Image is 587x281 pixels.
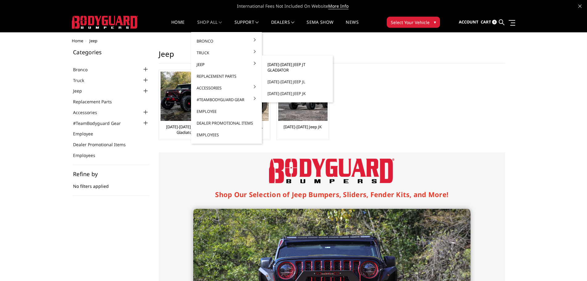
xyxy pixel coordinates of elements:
a: [DATE]-[DATE] Jeep JT Gladiator [264,59,330,76]
img: Bodyguard Bumpers Logo [269,159,394,183]
h5: Refine by [73,171,149,177]
a: Dealer Promotional Items [73,141,133,148]
a: News [346,20,358,32]
span: ▾ [434,19,436,25]
a: Truck [73,77,92,84]
img: BODYGUARD BUMPERS [72,16,138,29]
a: [DATE]-[DATE] Jeep JL [264,76,330,88]
a: shop all [197,20,222,32]
a: Cart 8 [481,14,497,31]
a: #TeamBodyguard Gear [73,120,128,126]
a: Dealers [271,20,295,32]
a: Bronco [73,66,95,73]
a: [DATE]-[DATE] Jeep JK [283,124,322,130]
span: Cart [481,19,491,25]
a: Home [171,20,185,32]
span: Select Your Vehicle [391,19,430,26]
iframe: Chat Widget [556,251,587,281]
a: Account [459,14,479,31]
a: SEMA Show [307,20,333,32]
a: Jeep [194,59,259,70]
span: 8 [492,20,497,24]
a: Home [72,38,83,43]
a: Employee [73,130,101,137]
a: Truck [194,47,259,59]
h1: Jeep [159,49,505,64]
a: Bronco [194,35,259,47]
h1: Shop Our Selection of Jeep Bumpers, Sliders, Fender Kits, and More! [193,189,471,200]
a: Jeep [73,88,90,94]
span: Account [459,19,479,25]
a: Dealer Promotional Items [194,117,259,129]
a: More Info [328,3,349,9]
button: Select Your Vehicle [387,17,440,28]
a: [DATE]-[DATE] Jeep JT Gladiator [161,124,210,135]
div: No filters applied [73,171,149,196]
a: Accessories [73,109,105,116]
a: Employees [73,152,103,159]
h5: Categories [73,49,149,55]
a: #TeamBodyguard Gear [194,94,259,105]
a: Replacement Parts [194,70,259,82]
a: Accessories [194,82,259,94]
a: Employees [194,129,259,141]
a: Support [234,20,259,32]
span: Jeep [89,38,97,43]
a: [DATE]-[DATE] Jeep JK [264,88,330,99]
a: Replacement Parts [73,98,120,105]
a: Employee [194,105,259,117]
